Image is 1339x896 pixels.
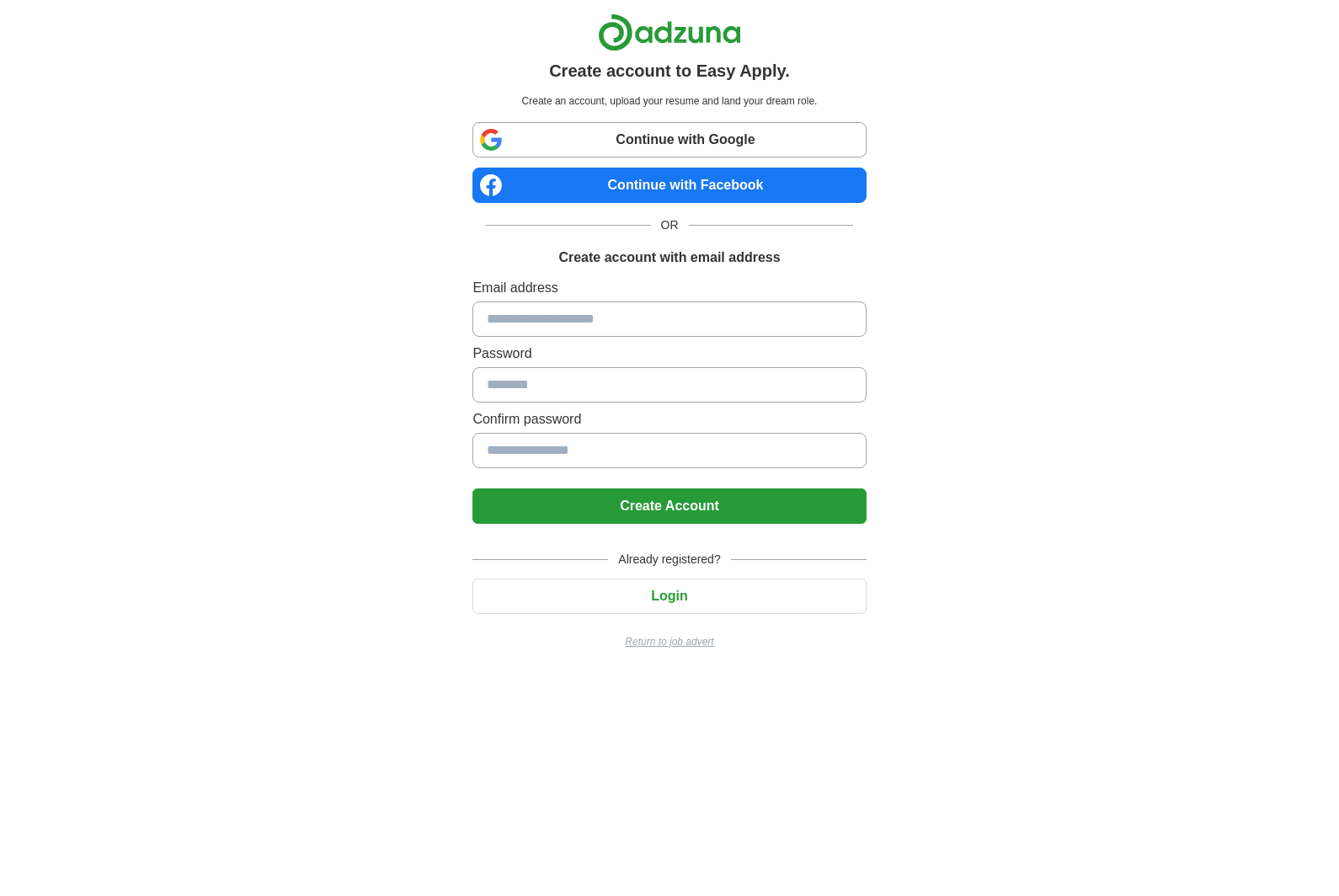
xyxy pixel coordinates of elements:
button: Create Account [472,488,866,524]
button: Login [472,579,866,614]
a: Continue with Google [472,122,866,157]
img: Adzuna logo [598,13,741,51]
label: Confirm password [472,409,866,429]
h1: Create account with email address [558,248,780,268]
label: Password [472,344,866,364]
a: Return to job advert [472,634,866,649]
h1: Create account to Easy Apply. [549,58,790,83]
label: Email address [472,278,866,298]
a: Login [472,589,866,603]
a: Continue with Facebook [472,168,866,203]
p: Create an account, upload your resume and land your dream role. [476,93,862,109]
span: Already registered? [608,551,730,568]
span: OR [651,216,689,234]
